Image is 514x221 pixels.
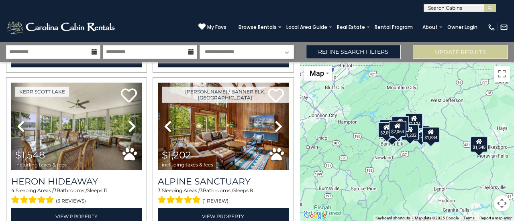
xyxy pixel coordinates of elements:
[418,22,442,33] a: About
[415,216,459,220] span: Map data ©2025 Google
[405,113,423,129] div: $2,174
[11,176,142,187] a: Heron Hideaway
[479,216,512,220] a: Report a map error
[392,116,409,132] div: $2,052
[402,124,419,140] div: $1,202
[302,211,328,221] img: Google
[383,125,401,141] div: $1,821
[54,187,57,193] span: 3
[378,122,396,138] div: $2,093
[15,87,69,97] a: Kerr Scott Lake
[158,187,288,206] div: Sleeping Areas / Bathrooms / Sleeps:
[371,22,417,33] a: Rental Program
[500,23,508,31] img: mail-regular-white.png
[202,196,228,206] span: (1 review)
[494,66,510,82] button: Toggle fullscreen view
[375,215,410,221] button: Keyboard shortcuts
[306,45,401,59] a: Refine Search Filters
[198,23,226,31] a: My Favs
[470,136,488,152] div: $1,548
[413,126,430,142] div: $2,284
[422,126,440,142] div: $1,834
[162,87,288,103] a: [PERSON_NAME] / Banner Elk, [GEOGRAPHIC_DATA]
[463,216,475,220] a: Terms (opens in new tab)
[200,187,203,193] span: 3
[389,121,407,137] div: $2,064
[11,187,14,193] span: 4
[302,211,328,221] a: Open this area in Google Maps (opens a new window)
[11,187,142,206] div: Sleeping Areas / Bathrooms / Sleeps:
[104,187,107,193] span: 11
[487,23,496,31] img: phone-regular-white.png
[56,196,86,206] span: (5 reviews)
[158,176,288,187] a: Alpine Sanctuary
[379,120,397,136] div: $2,111
[15,162,67,167] span: including taxes & fees
[6,19,117,35] img: White-1-2.png
[162,149,191,161] span: $1,202
[11,83,142,170] img: thumbnail_164603257.jpeg
[15,149,45,161] span: $1,548
[235,22,281,33] a: Browse Rentals
[158,83,288,170] img: thumbnail_166598113.jpeg
[413,45,508,59] button: Update Results
[310,69,324,77] span: Map
[121,87,137,105] a: Add to favorites
[162,162,213,167] span: including taxes & fees
[304,66,332,81] button: Change map style
[282,22,331,33] a: Local Area Guide
[207,24,226,31] span: My Favs
[443,22,481,33] a: Owner Login
[333,22,369,33] a: Real Estate
[158,187,161,193] span: 3
[494,195,510,211] button: Map camera controls
[250,187,253,193] span: 8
